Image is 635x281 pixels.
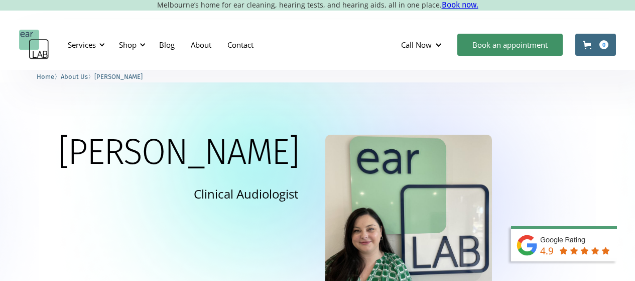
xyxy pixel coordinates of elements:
[68,40,96,50] div: Services
[19,30,49,60] a: home
[119,40,137,50] div: Shop
[61,71,88,81] a: About Us
[58,135,299,170] h1: [PERSON_NAME]
[94,73,143,80] span: [PERSON_NAME]
[62,30,108,60] div: Services
[575,34,616,56] a: Open cart
[401,40,432,50] div: Call Now
[37,71,61,82] li: 〉
[61,71,94,82] li: 〉
[37,71,54,81] a: Home
[61,73,88,80] span: About Us
[393,30,452,60] div: Call Now
[194,185,299,203] p: Clinical Audiologist
[183,30,219,59] a: About
[113,30,149,60] div: Shop
[94,71,143,81] a: [PERSON_NAME]
[151,30,183,59] a: Blog
[219,30,262,59] a: Contact
[599,40,608,49] div: 0
[457,34,563,56] a: Book an appointment
[37,73,54,80] span: Home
